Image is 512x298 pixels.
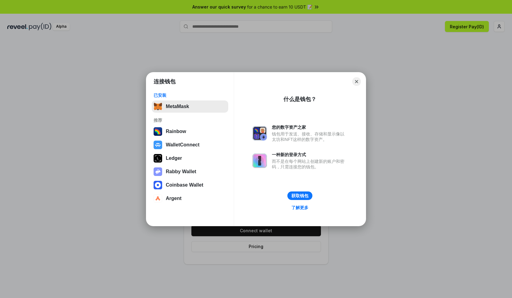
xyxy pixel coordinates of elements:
[152,139,228,151] button: WalletConnect
[154,93,226,98] div: 已安装
[166,169,196,174] div: Rabby Wallet
[291,193,308,198] div: 获取钱包
[154,194,162,203] img: svg+xml,%3Csvg%20width%3D%2228%22%20height%3D%2228%22%20viewBox%3D%220%200%2028%2028%22%20fill%3D...
[152,166,228,178] button: Rabby Wallet
[166,142,200,148] div: WalletConnect
[154,78,176,85] h1: 连接钱包
[252,126,267,141] img: svg+xml,%3Csvg%20xmlns%3D%22http%3A%2F%2Fwww.w3.org%2F2000%2Fsvg%22%20fill%3D%22none%22%20viewBox...
[166,156,182,161] div: Ledger
[272,124,347,130] div: 您的数字资产之家
[154,181,162,189] img: svg+xml,%3Csvg%20width%3D%2228%22%20height%3D%2228%22%20viewBox%3D%220%200%2028%2028%22%20fill%3D...
[352,77,361,86] button: Close
[288,204,312,212] a: 了解更多
[152,179,228,191] button: Coinbase Wallet
[283,96,316,103] div: 什么是钱包？
[287,191,312,200] button: 获取钱包
[152,152,228,164] button: Ledger
[166,104,189,109] div: MetaMask
[154,102,162,111] img: svg+xml,%3Csvg%20fill%3D%22none%22%20height%3D%2233%22%20viewBox%3D%220%200%2035%2033%22%20width%...
[154,141,162,149] img: svg+xml,%3Csvg%20width%3D%2228%22%20height%3D%2228%22%20viewBox%3D%220%200%2028%2028%22%20fill%3D...
[154,117,226,123] div: 推荐
[154,127,162,136] img: svg+xml,%3Csvg%20width%3D%22120%22%20height%3D%22120%22%20viewBox%3D%220%200%20120%20120%22%20fil...
[154,154,162,163] img: svg+xml,%3Csvg%20xmlns%3D%22http%3A%2F%2Fwww.w3.org%2F2000%2Fsvg%22%20width%3D%2228%22%20height%3...
[272,152,347,157] div: 一种新的登录方式
[291,205,308,210] div: 了解更多
[252,153,267,168] img: svg+xml,%3Csvg%20xmlns%3D%22http%3A%2F%2Fwww.w3.org%2F2000%2Fsvg%22%20fill%3D%22none%22%20viewBox...
[166,129,186,134] div: Rainbow
[166,196,182,201] div: Argent
[152,100,228,113] button: MetaMask
[152,125,228,138] button: Rainbow
[152,192,228,205] button: Argent
[166,182,203,188] div: Coinbase Wallet
[272,159,347,170] div: 而不是在每个网站上创建新的账户和密码，只需连接您的钱包。
[154,167,162,176] img: svg+xml,%3Csvg%20xmlns%3D%22http%3A%2F%2Fwww.w3.org%2F2000%2Fsvg%22%20fill%3D%22none%22%20viewBox...
[272,131,347,142] div: 钱包用于发送、接收、存储和显示像以太坊和NFT这样的数字资产。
